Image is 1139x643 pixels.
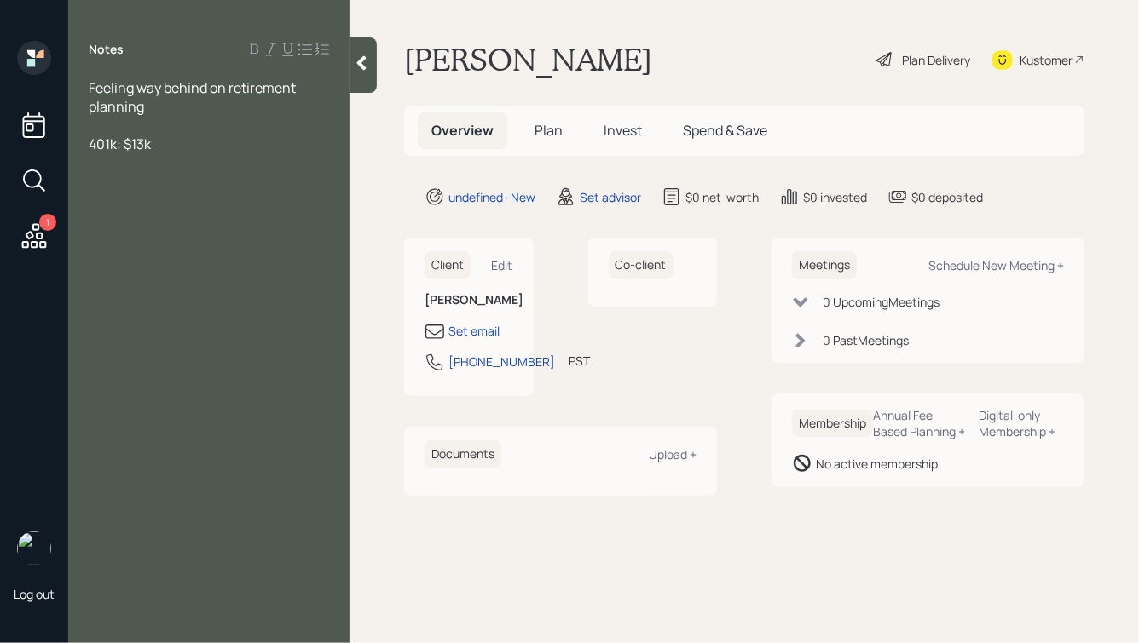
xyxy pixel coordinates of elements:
[535,121,563,140] span: Plan
[649,446,697,462] div: Upload +
[425,293,513,307] h6: [PERSON_NAME]
[928,257,1064,273] div: Schedule New Meeting +
[425,440,501,468] h6: Documents
[609,251,674,279] h6: Co-client
[792,251,857,279] h6: Meetings
[14,586,55,602] div: Log out
[803,188,867,206] div: $0 invested
[39,214,56,231] div: 1
[17,531,51,565] img: hunter_neumayer.jpg
[823,331,909,349] div: 0 Past Meeting s
[604,121,642,140] span: Invest
[448,188,535,206] div: undefined · New
[911,188,983,206] div: $0 deposited
[816,455,938,473] div: No active membership
[89,135,151,153] span: 401k: $13k
[425,251,471,279] h6: Client
[683,121,767,140] span: Spend & Save
[1020,51,1073,69] div: Kustomer
[980,407,1064,439] div: Digital-only Membership +
[492,257,513,273] div: Edit
[448,353,555,370] div: [PHONE_NUMBER]
[569,352,590,370] div: PST
[792,410,873,438] h6: Membership
[404,41,652,78] h1: [PERSON_NAME]
[89,78,298,116] span: Feeling way behind on retirement planning
[431,121,494,140] span: Overview
[685,188,759,206] div: $0 net-worth
[873,407,966,439] div: Annual Fee Based Planning +
[448,322,500,340] div: Set email
[89,41,124,58] label: Notes
[902,51,970,69] div: Plan Delivery
[823,293,940,311] div: 0 Upcoming Meeting s
[580,188,641,206] div: Set advisor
